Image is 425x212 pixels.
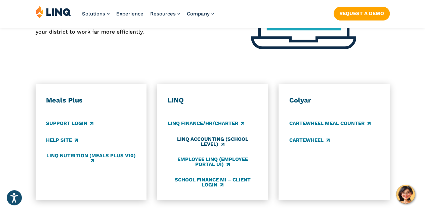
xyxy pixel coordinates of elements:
a: LINQ Finance/HR/Charter [168,120,244,127]
button: Hello, have a question? Let’s chat. [396,185,415,204]
a: Employee LINQ (Employee Portal UI) [168,157,257,168]
a: Experience [116,11,143,17]
img: LINQ | K‑12 Software [36,5,71,18]
span: Resources [150,11,176,17]
a: Resources [150,11,180,17]
nav: Button Navigation [334,5,390,20]
a: Request a Demo [334,7,390,20]
a: Help Site [46,136,78,144]
a: Solutions [82,11,110,17]
a: Company [187,11,214,17]
span: Company [187,11,210,17]
a: LINQ Nutrition (Meals Plus v10) [46,153,136,164]
a: Support Login [46,120,93,127]
span: Solutions [82,11,105,17]
a: School Finance MI – Client Login [168,177,257,188]
h3: Meals Plus [46,96,136,105]
nav: Primary Navigation [82,5,214,28]
h3: Colyar [289,96,379,105]
a: CARTEWHEEL [289,136,330,144]
a: CARTEWHEEL Meal Counter [289,120,371,127]
a: LINQ Accounting (school level) [168,136,257,147]
h3: LINQ [168,96,257,105]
